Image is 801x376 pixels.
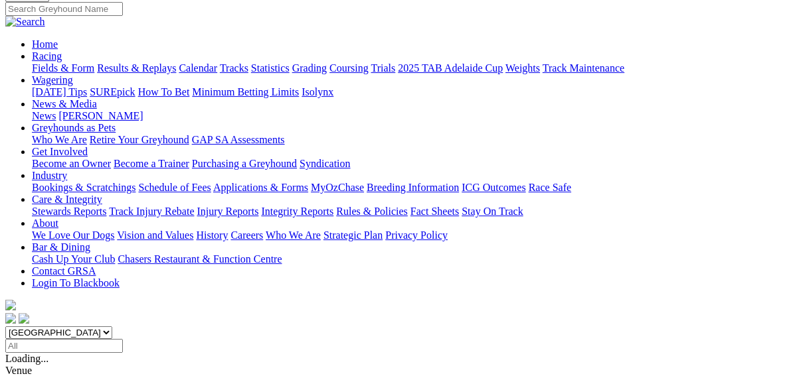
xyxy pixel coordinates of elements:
[5,16,45,28] img: Search
[5,2,123,16] input: Search
[32,134,87,145] a: Who We Are
[138,182,211,193] a: Schedule of Fees
[398,62,503,74] a: 2025 TAB Adelaide Cup
[32,146,88,157] a: Get Involved
[311,182,364,193] a: MyOzChase
[410,206,459,217] a: Fact Sheets
[32,134,796,146] div: Greyhounds as Pets
[32,110,796,122] div: News & Media
[385,229,448,241] a: Privacy Policy
[329,62,369,74] a: Coursing
[114,158,189,169] a: Become a Trainer
[367,182,459,193] a: Breeding Information
[32,206,106,217] a: Stewards Reports
[197,206,258,217] a: Injury Reports
[32,253,115,265] a: Cash Up Your Club
[138,86,190,97] a: How To Bet
[97,62,176,74] a: Results & Replays
[90,86,135,97] a: SUREpick
[32,265,96,277] a: Contact GRSA
[117,229,193,241] a: Vision and Values
[32,229,796,241] div: About
[5,339,123,353] input: Select date
[32,86,796,98] div: Wagering
[32,253,796,265] div: Bar & Dining
[90,134,189,145] a: Retire Your Greyhound
[32,86,87,97] a: [DATE] Tips
[118,253,282,265] a: Chasers Restaurant & Function Centre
[32,158,111,169] a: Become an Owner
[192,158,297,169] a: Purchasing a Greyhound
[213,182,308,193] a: Applications & Forms
[462,206,523,217] a: Stay On Track
[179,62,217,74] a: Calendar
[32,170,67,181] a: Industry
[32,122,116,133] a: Greyhounds as Pets
[32,62,796,74] div: Racing
[292,62,327,74] a: Grading
[336,206,408,217] a: Rules & Policies
[109,206,194,217] a: Track Injury Rebate
[543,62,624,74] a: Track Maintenance
[32,182,796,194] div: Industry
[261,206,333,217] a: Integrity Reports
[32,158,796,170] div: Get Involved
[196,229,228,241] a: History
[32,277,120,288] a: Login To Blackbook
[220,62,248,74] a: Tracks
[19,313,29,324] img: twitter.svg
[32,38,58,50] a: Home
[5,353,48,364] span: Loading...
[32,110,56,121] a: News
[266,229,321,241] a: Who We Are
[32,218,58,229] a: About
[302,86,333,97] a: Isolynx
[323,229,383,241] a: Strategic Plan
[505,62,540,74] a: Weights
[462,182,525,193] a: ICG Outcomes
[5,300,16,310] img: logo-grsa-white.png
[32,229,114,241] a: We Love Our Dogs
[192,86,299,97] a: Minimum Betting Limits
[32,206,796,218] div: Care & Integrity
[32,98,97,109] a: News & Media
[230,229,263,241] a: Careers
[32,74,73,86] a: Wagering
[32,62,94,74] a: Fields & Form
[32,194,102,205] a: Care & Integrity
[32,182,135,193] a: Bookings & Scratchings
[300,158,350,169] a: Syndication
[528,182,571,193] a: Race Safe
[251,62,290,74] a: Statistics
[371,62,395,74] a: Trials
[32,241,90,253] a: Bar & Dining
[5,313,16,324] img: facebook.svg
[58,110,143,121] a: [PERSON_NAME]
[32,50,62,62] a: Racing
[192,134,285,145] a: GAP SA Assessments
